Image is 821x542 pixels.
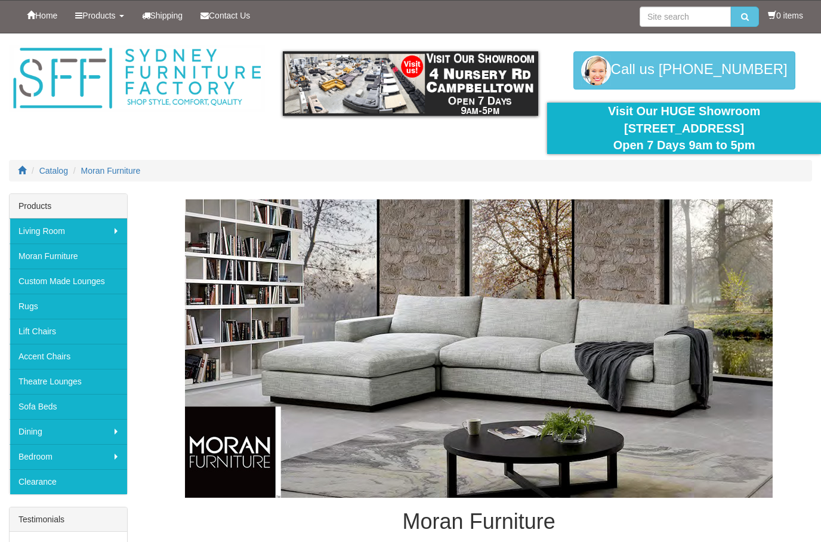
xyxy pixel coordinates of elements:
a: Products [66,1,132,30]
a: Bedroom [10,444,127,469]
a: Clearance [10,469,127,494]
a: Dining [10,419,127,444]
div: Visit Our HUGE Showroom [STREET_ADDRESS] Open 7 Days 9am to 5pm [556,103,812,154]
a: Contact Us [192,1,259,30]
input: Site search [640,7,731,27]
span: Shipping [150,11,183,20]
a: Catalog [39,166,68,175]
div: Products [10,194,127,218]
a: Lift Chairs [10,319,127,344]
span: Home [35,11,57,20]
a: Theatre Lounges [10,369,127,394]
li: 0 items [768,10,803,21]
a: Custom Made Lounges [10,269,127,294]
div: Testimonials [10,507,127,532]
span: Products [82,11,115,20]
img: showroom.gif [283,51,539,116]
a: Home [18,1,66,30]
a: Moran Furniture [81,166,141,175]
a: Living Room [10,218,127,244]
a: Shipping [133,1,192,30]
img: Moran Furniture [185,199,773,498]
img: Sydney Furniture Factory [9,45,265,112]
a: Accent Chairs [10,344,127,369]
a: Sofa Beds [10,394,127,419]
h1: Moran Furniture [146,510,812,534]
span: Contact Us [209,11,250,20]
a: Rugs [10,294,127,319]
a: Moran Furniture [10,244,127,269]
